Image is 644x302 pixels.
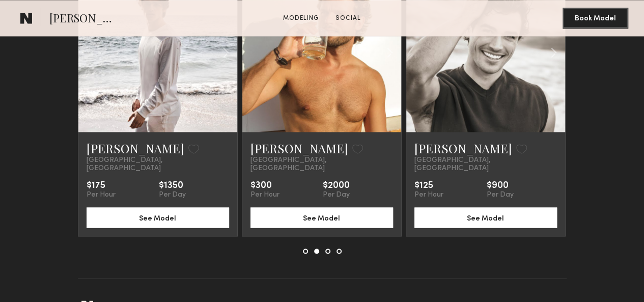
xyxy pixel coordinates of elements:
[87,181,116,191] div: $175
[250,191,279,199] div: Per Hour
[279,14,323,23] a: Modeling
[250,207,393,228] button: See Model
[414,213,557,222] a: See Model
[87,213,229,222] a: See Model
[159,191,186,199] div: Per Day
[323,191,350,199] div: Per Day
[49,10,120,28] span: [PERSON_NAME]
[87,140,184,156] a: [PERSON_NAME]
[331,14,365,23] a: Social
[414,181,443,191] div: $125
[414,191,443,199] div: Per Hour
[250,156,393,173] span: [GEOGRAPHIC_DATA], [GEOGRAPHIC_DATA]
[250,213,393,222] a: See Model
[487,181,514,191] div: $900
[563,8,628,28] button: Book Model
[414,207,557,228] button: See Model
[87,156,229,173] span: [GEOGRAPHIC_DATA], [GEOGRAPHIC_DATA]
[563,13,628,22] a: Book Model
[87,207,229,228] button: See Model
[250,140,348,156] a: [PERSON_NAME]
[159,181,186,191] div: $1350
[87,191,116,199] div: Per Hour
[414,140,512,156] a: [PERSON_NAME]
[487,191,514,199] div: Per Day
[414,156,557,173] span: [GEOGRAPHIC_DATA], [GEOGRAPHIC_DATA]
[250,181,279,191] div: $300
[323,181,350,191] div: $2000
